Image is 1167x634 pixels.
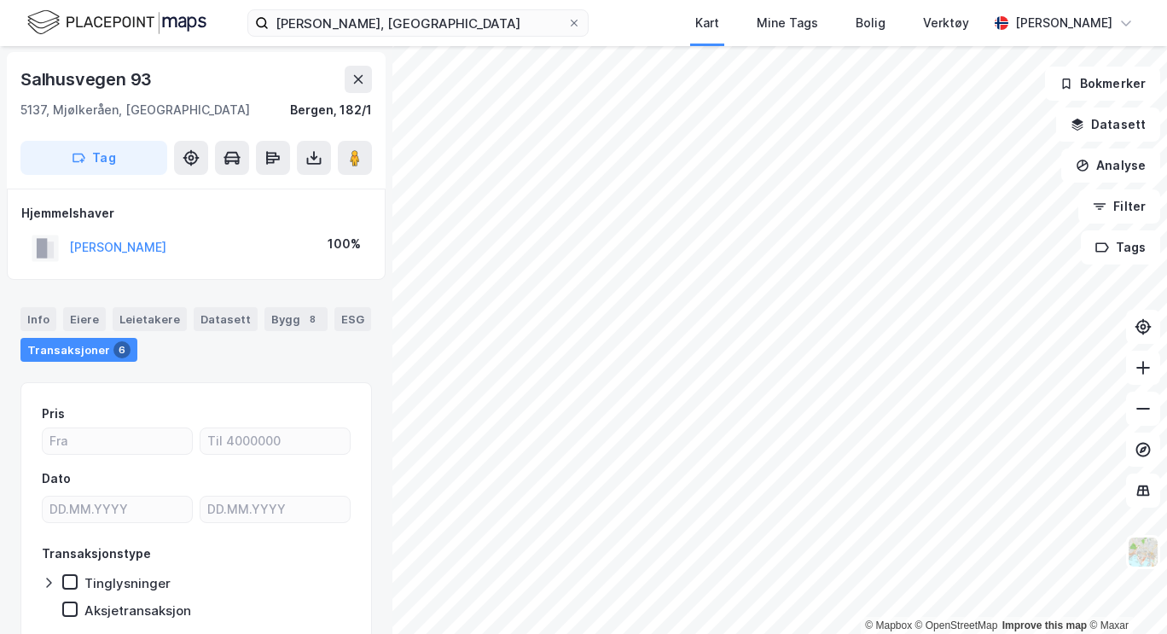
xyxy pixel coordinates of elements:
div: 6 [113,341,131,358]
button: Analyse [1061,148,1160,183]
a: Improve this map [1002,619,1087,631]
div: Eiere [63,307,106,331]
input: DD.MM.YYYY [200,497,350,522]
input: Til 4000000 [200,428,350,454]
button: Bokmerker [1045,67,1160,101]
input: Fra [43,428,192,454]
div: Bygg [264,307,328,331]
div: Mine Tags [757,13,818,33]
img: Z [1127,536,1159,568]
div: Bolig [856,13,885,33]
div: Salhusvegen 93 [20,66,155,93]
div: [PERSON_NAME] [1015,13,1112,33]
iframe: Chat Widget [1082,552,1167,634]
div: Transaksjonstype [42,544,151,564]
div: Aksjetransaksjon [84,602,191,619]
div: ESG [334,307,371,331]
div: Pris [42,404,65,424]
div: Info [20,307,56,331]
div: Dato [42,468,71,489]
div: Verktøy [923,13,969,33]
div: 8 [304,311,321,328]
button: Datasett [1056,108,1160,142]
div: Hjemmelshaver [21,203,371,224]
div: 5137, Mjølkeråen, [GEOGRAPHIC_DATA] [20,100,250,120]
input: DD.MM.YYYY [43,497,192,522]
img: logo.f888ab2527a4732fd821a326f86c7f29.svg [27,8,206,38]
div: Transaksjoner [20,338,137,362]
button: Tags [1081,230,1160,265]
a: OpenStreetMap [915,619,998,631]
a: Mapbox [865,619,912,631]
div: 100% [328,234,361,254]
button: Tag [20,141,167,175]
div: Kontrollprogram for chat [1082,552,1167,634]
div: Leietakere [113,307,187,331]
div: Datasett [194,307,258,331]
div: Tinglysninger [84,575,171,591]
button: Filter [1078,189,1160,224]
div: Kart [695,13,719,33]
input: Søk på adresse, matrikkel, gårdeiere, leietakere eller personer [269,10,567,36]
div: Bergen, 182/1 [290,100,372,120]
